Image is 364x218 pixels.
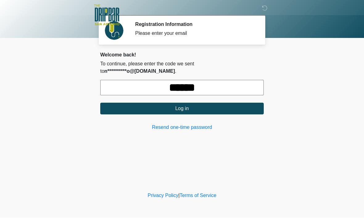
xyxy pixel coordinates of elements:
a: Privacy Policy [148,193,179,198]
button: Log in [100,103,264,115]
a: Terms of Service [180,193,216,198]
h2: Welcome back! [100,52,264,58]
img: The DRIPBaR - San Antonio Fossil Creek Logo [94,5,119,26]
div: Please enter your email [135,30,254,37]
a: | [178,193,180,198]
img: Agent Avatar [105,22,123,40]
a: Resend one-time password [100,124,264,131]
p: To continue, please enter the code we sent to . [100,60,264,75]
